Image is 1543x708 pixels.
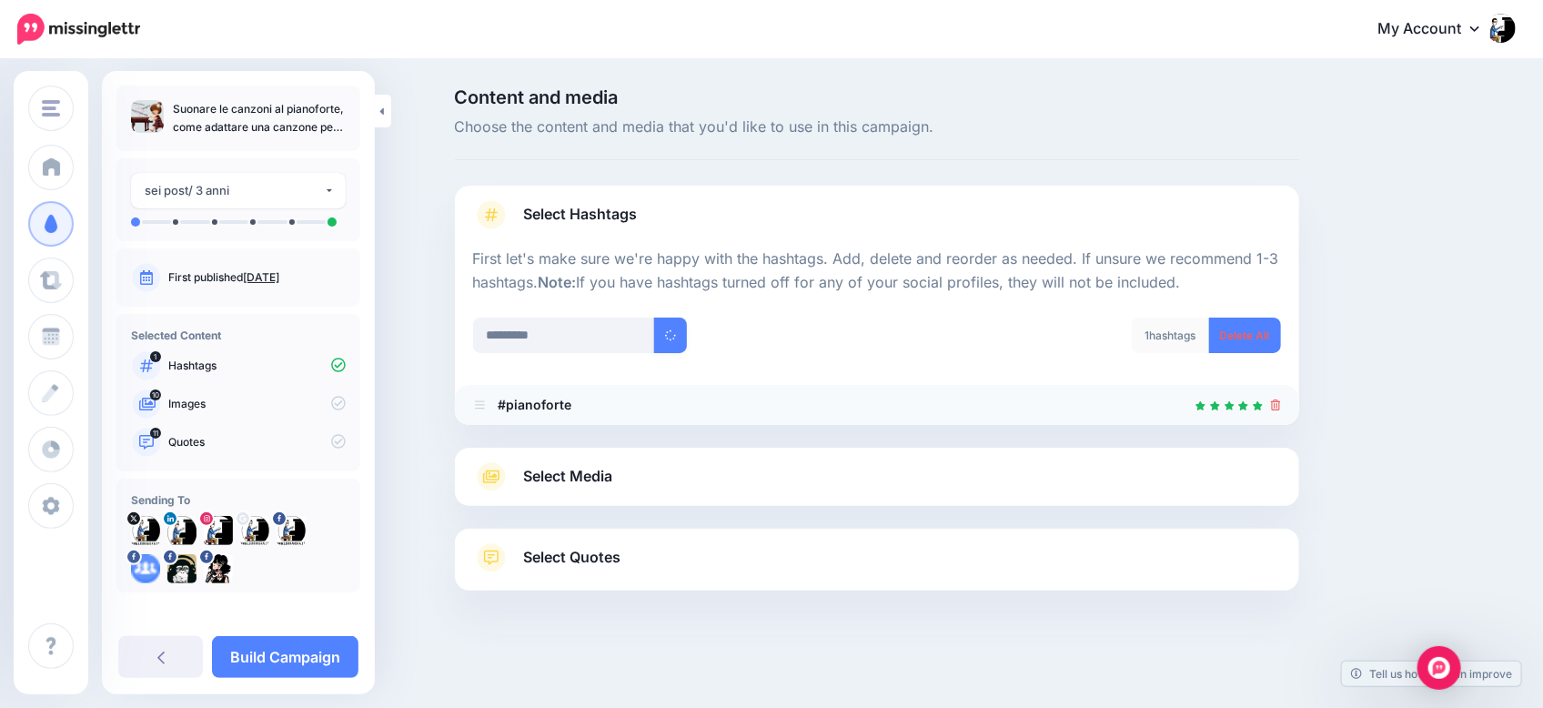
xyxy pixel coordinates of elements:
[167,516,197,545] img: 1570549342741-45007.png
[473,248,1281,295] p: First let's make sure we're happy with the hashtags. Add, delete and reorder as needed. If unsure...
[473,543,1281,591] a: Select Quotes
[131,554,160,583] img: 5_2zSM9mMSk-bsa81112.png
[1209,318,1281,353] a: Delete All
[167,554,197,583] img: picture-bsa81113.png
[243,270,279,284] a: [DATE]
[240,516,269,545] img: AOh14GiiPzDlo04bh4TWCuoNTZxJl-OwU8OYnMgtBtAPs96-c-61516.png
[168,396,346,412] p: Images
[524,464,613,489] span: Select Media
[131,100,164,133] img: fa8ce8119e7d8d5e1be97866ef553f35_thumb.jpg
[168,269,346,286] p: First published
[168,434,346,450] p: Quotes
[17,14,140,45] img: Missinglettr
[1359,7,1516,52] a: My Account
[277,516,306,545] img: picture-bsa81111.png
[131,173,346,208] button: sei post/ 3 anni
[539,273,577,291] b: Note:
[1342,662,1521,686] a: Tell us how we can improve
[150,351,161,362] span: 1
[131,516,160,545] img: HttGZ6uy-27053.png
[145,180,324,201] div: sei post/ 3 anni
[131,493,346,507] h4: Sending To
[168,358,346,374] p: Hashtags
[473,462,1281,491] a: Select Media
[455,88,1299,106] span: Content and media
[1145,329,1150,342] span: 1
[524,545,621,570] span: Select Quotes
[473,200,1281,248] a: Select Hashtags
[173,100,346,137] p: Suonare le canzoni al pianoforte, come adattare una canzone per il piano
[455,116,1299,139] span: Choose the content and media that you'd like to use in this campaign.
[524,202,638,227] span: Select Hashtags
[42,100,60,116] img: menu.png
[1417,646,1461,690] div: Open Intercom Messenger
[150,389,161,400] span: 10
[204,554,233,583] img: 89851976_516648795922585_4336184366267891712_n-bsa81116.png
[204,516,233,545] img: 64807065_1150739275111504_7951963907948544000_n-bsa102601.jpg
[473,248,1281,425] div: Select Hashtags
[1132,318,1210,353] div: hashtags
[150,428,161,439] span: 11
[131,329,346,342] h4: Selected Content
[498,397,571,412] b: #pianoforte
